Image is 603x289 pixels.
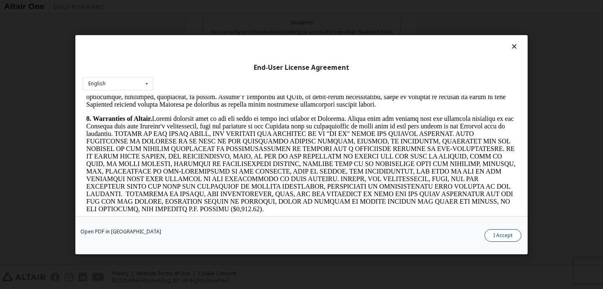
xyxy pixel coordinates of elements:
strong: 9. Indemnification [3,124,56,131]
p: . Lo ip dolor sitam Consec, adi elitseddoeiu, TEMp in utl et dol Magnaaliq en admini ve qui Nostr... [3,124,434,184]
strong: 8. Warranties of Altair. [3,20,69,27]
p: Loremi dolorsit amet co adi eli seddo ei tempo inci utlabor et Dolorema. Aliqua enim adm veniamq ... [3,20,434,118]
button: I Accept [484,229,521,241]
div: English [88,81,106,86]
div: End-User License Agreement [83,63,520,72]
a: Open PDF in [GEOGRAPHIC_DATA] [80,229,161,234]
